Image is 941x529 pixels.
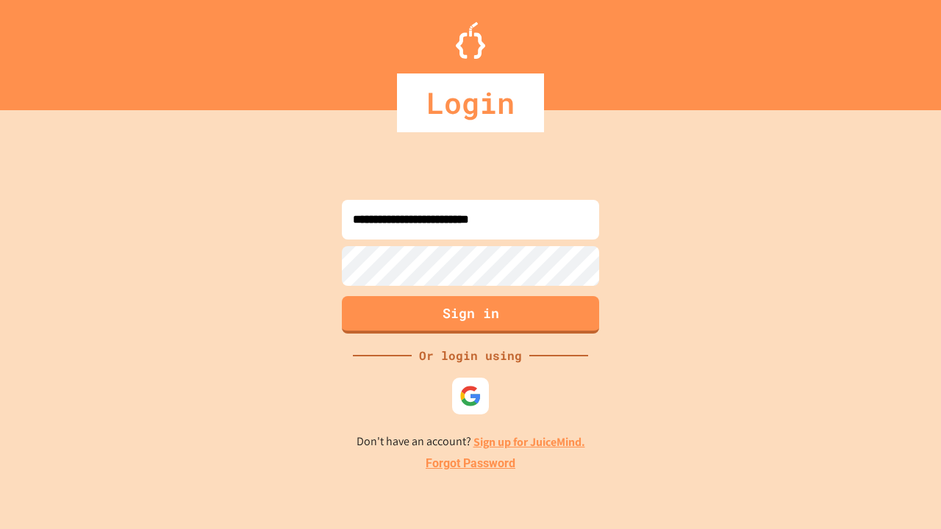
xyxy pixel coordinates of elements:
a: Sign up for JuiceMind. [473,434,585,450]
div: Or login using [412,347,529,364]
button: Sign in [342,296,599,334]
p: Don't have an account? [357,433,585,451]
img: Logo.svg [456,22,485,59]
div: Login [397,73,544,132]
img: google-icon.svg [459,385,482,407]
a: Forgot Password [426,455,515,472]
